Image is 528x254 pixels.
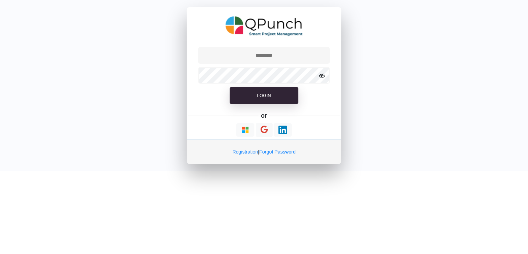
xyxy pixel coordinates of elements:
[256,123,273,137] button: Continue With Google
[260,111,268,120] h5: or
[187,139,341,164] div: |
[257,93,271,98] span: Login
[259,149,296,155] a: Forgot Password
[236,123,254,137] button: Continue With Microsoft Azure
[274,123,292,137] button: Continue With LinkedIn
[241,126,250,134] img: Loading...
[278,126,287,134] img: Loading...
[230,87,298,104] button: Login
[232,149,258,155] a: Registration
[225,14,303,39] img: QPunch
